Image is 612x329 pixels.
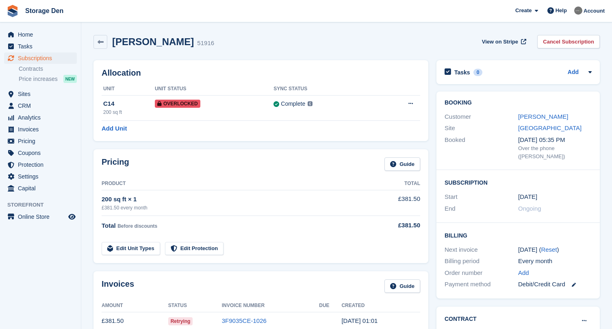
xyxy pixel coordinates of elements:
a: menu [4,171,77,182]
h2: Billing [445,231,592,239]
div: Order number [445,268,518,278]
a: menu [4,112,77,123]
th: Unit Status [155,83,273,96]
th: Amount [102,299,168,312]
h2: Tasks [454,69,470,76]
div: Next invoice [445,245,518,255]
h2: Pricing [102,157,129,171]
div: [DATE] 05:35 PM [518,135,592,145]
span: Overlocked [155,100,200,108]
h2: Subscription [445,178,592,186]
span: Total [102,222,116,229]
div: Billing period [445,257,518,266]
a: Add [518,268,529,278]
div: 200 sq ft × 1 [102,195,371,204]
a: menu [4,124,77,135]
a: [PERSON_NAME] [518,113,568,120]
th: Product [102,177,371,190]
span: Protection [18,159,67,170]
span: Analytics [18,112,67,123]
div: Site [445,124,518,133]
span: CRM [18,100,67,111]
div: Complete [281,100,305,108]
span: Ongoing [518,205,541,212]
div: £381.50 every month [102,204,371,211]
a: Guide [384,279,420,293]
div: 51916 [197,39,214,48]
span: Capital [18,183,67,194]
span: Storefront [7,201,81,209]
a: Storage Den [22,4,67,17]
a: Cancel Subscription [537,35,600,48]
div: [DATE] ( ) [518,245,592,255]
a: Add [568,68,579,77]
a: menu [4,29,77,40]
a: menu [4,41,77,52]
a: Edit Unit Types [102,242,160,255]
a: Price increases NEW [19,74,77,83]
span: Account [584,7,605,15]
div: 200 sq ft [103,109,155,116]
a: Guide [384,157,420,171]
span: Retrying [168,317,193,325]
div: Start [445,192,518,202]
h2: Invoices [102,279,134,293]
h2: [PERSON_NAME] [112,36,194,47]
span: Help [556,7,567,15]
h2: Contract [445,315,477,323]
span: Subscriptions [18,52,67,64]
div: Customer [445,112,518,122]
a: menu [4,52,77,64]
th: Due [319,299,341,312]
th: Invoice Number [222,299,319,312]
span: Home [18,29,67,40]
h2: Allocation [102,68,420,78]
a: menu [4,159,77,170]
a: Reset [541,246,557,253]
div: NEW [63,75,77,83]
img: icon-info-grey-7440780725fd019a000dd9b08b2336e03edf1995a4989e88bcd33f0948082b44.svg [308,101,313,106]
div: C14 [103,99,155,109]
a: menu [4,100,77,111]
div: 0 [473,69,483,76]
th: Created [341,299,420,312]
time: 2025-10-03 00:01:55 UTC [341,317,378,324]
span: Price increases [19,75,58,83]
time: 2024-09-03 00:00:00 UTC [518,192,537,202]
td: £381.50 [371,190,420,216]
span: Before discounts [117,223,157,229]
th: Sync Status [273,83,375,96]
h2: Booking [445,100,592,106]
div: £381.50 [371,221,420,230]
div: Payment method [445,280,518,289]
span: Create [515,7,532,15]
a: Contracts [19,65,77,73]
a: menu [4,135,77,147]
img: Brian Barbour [574,7,582,15]
a: 3F9035CE-1026 [222,317,267,324]
a: Preview store [67,212,77,222]
span: Coupons [18,147,67,159]
a: Add Unit [102,124,127,133]
img: stora-icon-8386f47178a22dfd0bd8f6a31ec36ba5ce8667c1dd55bd0f319d3a0aa187defe.svg [7,5,19,17]
th: Unit [102,83,155,96]
a: menu [4,211,77,222]
span: Pricing [18,135,67,147]
div: Booked [445,135,518,161]
a: menu [4,88,77,100]
span: Tasks [18,41,67,52]
div: Debit/Credit Card [518,280,592,289]
span: Invoices [18,124,67,135]
a: Edit Protection [165,242,224,255]
a: View on Stripe [479,35,528,48]
div: End [445,204,518,214]
a: menu [4,183,77,194]
span: View on Stripe [482,38,518,46]
a: menu [4,147,77,159]
div: Every month [518,257,592,266]
span: Settings [18,171,67,182]
span: Online Store [18,211,67,222]
th: Status [168,299,222,312]
th: Total [371,177,420,190]
a: [GEOGRAPHIC_DATA] [518,124,582,131]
